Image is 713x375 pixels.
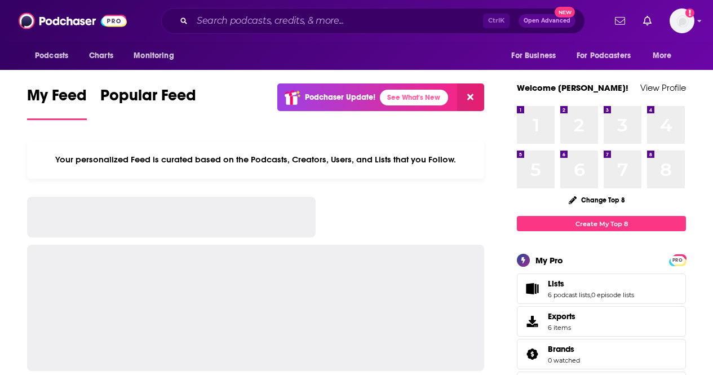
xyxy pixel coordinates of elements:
a: Brands [548,344,580,354]
span: Exports [548,311,575,321]
div: My Pro [535,255,563,266]
span: Brands [548,344,574,354]
span: 6 items [548,324,575,332]
img: User Profile [670,8,694,33]
svg: Add a profile image [685,8,694,17]
div: Search podcasts, credits, & more... [161,8,585,34]
span: , [590,291,591,299]
a: Exports [517,306,686,337]
span: Open Advanced [524,18,570,24]
a: Show notifications dropdown [610,11,630,30]
a: Lists [521,281,543,297]
a: 6 podcast lists [548,291,590,299]
span: Popular Feed [100,86,196,112]
span: New [555,7,575,17]
input: Search podcasts, credits, & more... [192,12,483,30]
span: Brands [517,339,686,369]
span: Monitoring [134,48,174,64]
button: open menu [126,45,188,67]
span: For Podcasters [577,48,631,64]
span: Charts [89,48,113,64]
a: Popular Feed [100,86,196,120]
span: Exports [521,314,543,329]
span: My Feed [27,86,87,112]
a: Welcome [PERSON_NAME]! [517,82,628,93]
a: 0 watched [548,356,580,364]
div: Your personalized Feed is curated based on the Podcasts, Creators, Users, and Lists that you Follow. [27,140,484,179]
a: Brands [521,346,543,362]
a: 0 episode lists [591,291,634,299]
button: Show profile menu [670,8,694,33]
span: PRO [671,256,684,264]
a: See What's New [380,90,448,105]
span: Lists [517,273,686,304]
img: Podchaser - Follow, Share and Rate Podcasts [19,10,127,32]
span: Ctrl K [483,14,510,28]
button: Change Top 8 [562,193,632,207]
button: open menu [569,45,647,67]
button: Open AdvancedNew [519,14,575,28]
span: Logged in as hjones [670,8,694,33]
a: Create My Top 8 [517,216,686,231]
a: Show notifications dropdown [639,11,656,30]
a: PRO [671,255,684,264]
a: Charts [82,45,120,67]
a: View Profile [640,82,686,93]
span: More [653,48,672,64]
a: My Feed [27,86,87,120]
span: Podcasts [35,48,68,64]
button: open menu [503,45,570,67]
button: open menu [645,45,686,67]
span: For Business [511,48,556,64]
button: open menu [27,45,83,67]
a: Lists [548,279,634,289]
p: Podchaser Update! [305,92,375,102]
span: Lists [548,279,564,289]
